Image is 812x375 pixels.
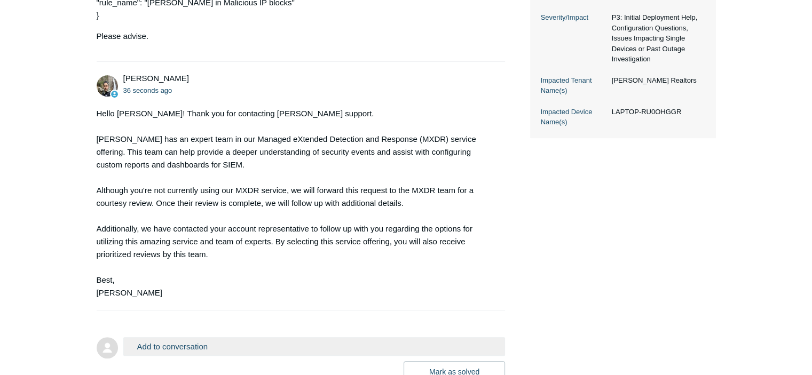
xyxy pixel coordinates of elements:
dt: Impacted Device Name(s) [541,107,606,127]
div: Hello [PERSON_NAME]! Thank you for contacting [PERSON_NAME] support. [PERSON_NAME] has an expert ... [97,107,495,299]
span: Michael Tjader [123,74,189,83]
dd: P3: Initial Deployment Help, Configuration Questions, Issues Impacting Single Devices or Past Out... [606,12,705,65]
button: Add to conversation [123,337,506,356]
dt: Severity/Impact [541,12,606,23]
dd: LAPTOP-RU0OHGGR [606,107,705,117]
time: 08/20/2025, 09:51 [123,86,172,94]
dt: Impacted Tenant Name(s) [541,75,606,96]
dd: [PERSON_NAME] Realtors [606,75,705,86]
p: Please advise. [97,30,495,43]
